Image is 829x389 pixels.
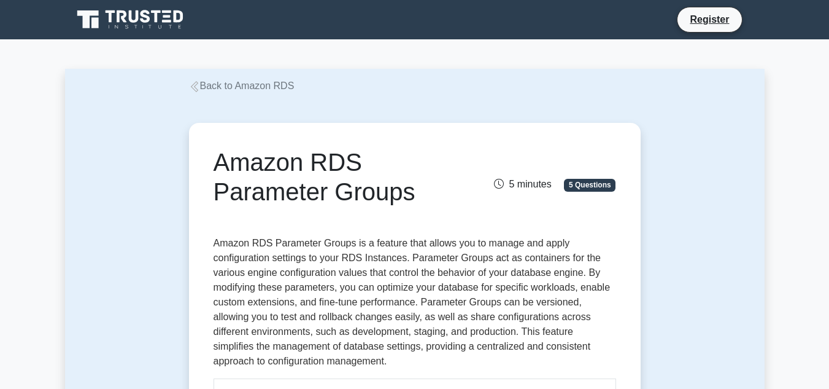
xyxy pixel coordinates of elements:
span: 5 minutes [494,179,551,189]
p: Amazon RDS Parameter Groups is a feature that allows you to manage and apply configuration settin... [214,236,616,369]
a: Register [682,12,736,27]
span: 5 Questions [564,179,615,191]
a: Back to Amazon RDS [189,81,295,91]
h1: Amazon RDS Parameter Groups [214,147,477,206]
